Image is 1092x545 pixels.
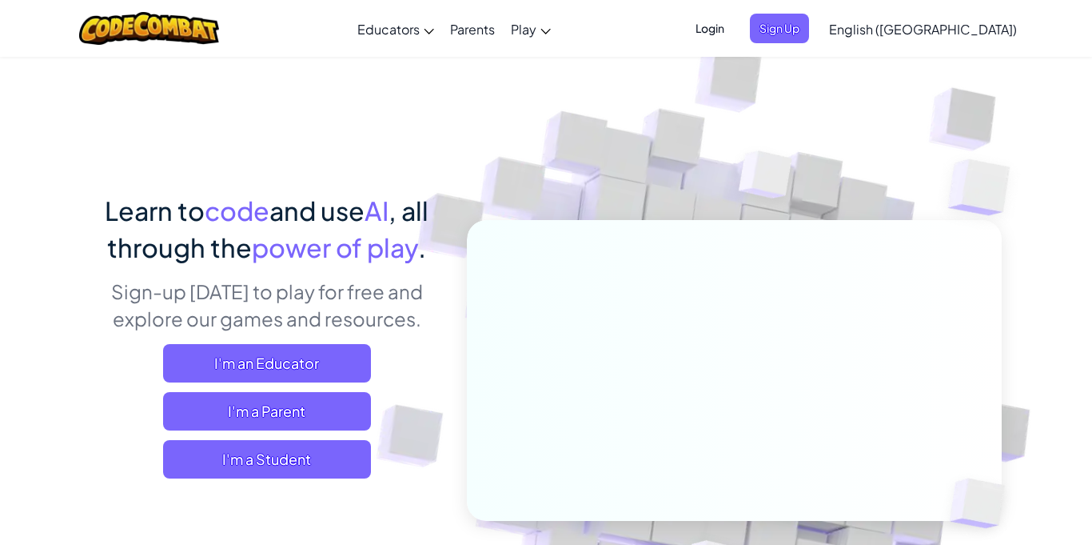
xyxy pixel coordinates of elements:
span: Play [511,21,536,38]
span: Educators [357,21,420,38]
span: Learn to [105,194,205,226]
a: English ([GEOGRAPHIC_DATA]) [821,7,1025,50]
a: I'm a Parent [163,392,371,431]
button: I'm a Student [163,440,371,479]
a: Educators [349,7,442,50]
button: Sign Up [750,14,809,43]
span: . [418,231,426,263]
p: Sign-up [DATE] to play for free and explore our games and resources. [90,278,443,332]
button: Login [686,14,734,43]
a: I'm an Educator [163,344,371,383]
img: Overlap cubes [916,120,1054,255]
span: and use [269,194,365,226]
img: CodeCombat logo [79,12,219,45]
a: Play [503,7,559,50]
span: English ([GEOGRAPHIC_DATA]) [829,21,1017,38]
span: AI [365,194,389,226]
span: code [205,194,269,226]
span: power of play [252,231,418,263]
a: Parents [442,7,503,50]
img: Overlap cubes [709,119,824,238]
